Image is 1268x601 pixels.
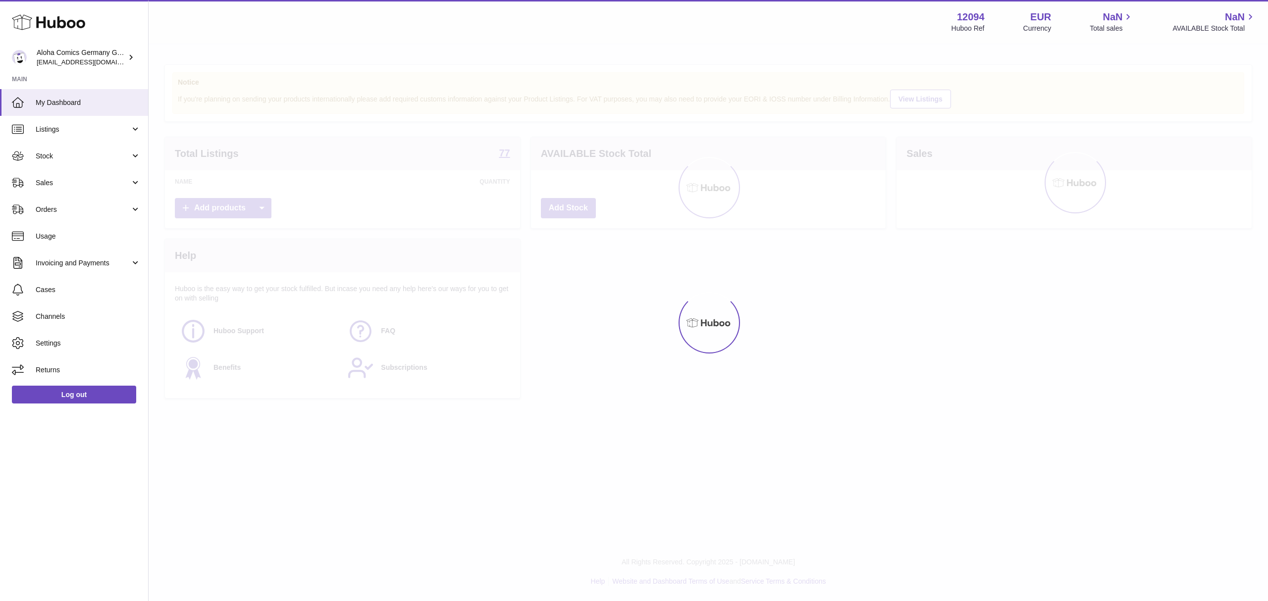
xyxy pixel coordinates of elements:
span: Cases [36,285,141,295]
span: Orders [36,205,130,214]
span: Usage [36,232,141,241]
strong: EUR [1030,10,1051,24]
a: Log out [12,386,136,403]
span: Channels [36,312,141,321]
span: [EMAIL_ADDRESS][DOMAIN_NAME] [37,58,146,66]
span: Invoicing and Payments [36,258,130,268]
span: AVAILABLE Stock Total [1172,24,1256,33]
span: Sales [36,178,130,188]
div: Currency [1023,24,1052,33]
a: NaN Total sales [1090,10,1134,33]
img: internalAdmin-12094@internal.huboo.com [12,50,27,65]
span: My Dashboard [36,98,141,107]
strong: 12094 [957,10,985,24]
a: NaN AVAILABLE Stock Total [1172,10,1256,33]
div: Huboo Ref [951,24,985,33]
span: NaN [1103,10,1122,24]
div: Aloha Comics Germany GmbH [37,48,126,67]
span: Stock [36,151,130,161]
span: NaN [1225,10,1245,24]
span: Settings [36,339,141,348]
span: Listings [36,125,130,134]
span: Returns [36,365,141,375]
span: Total sales [1090,24,1134,33]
